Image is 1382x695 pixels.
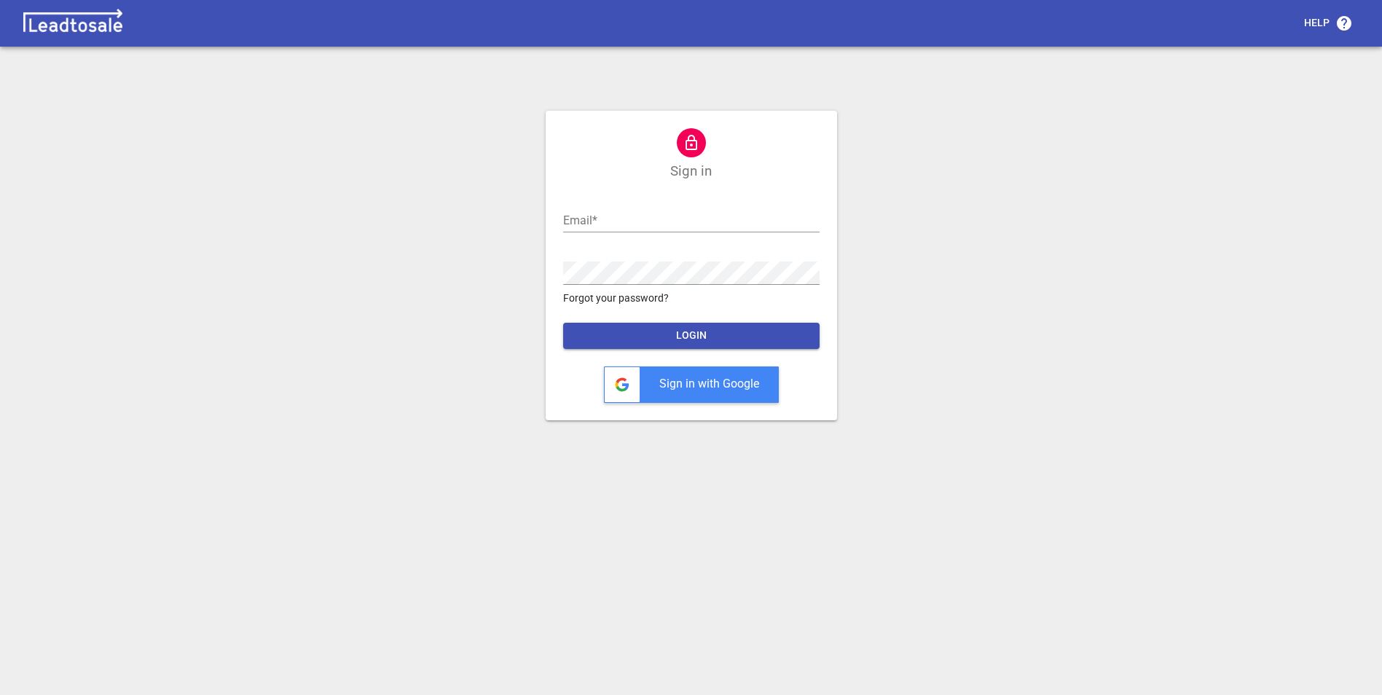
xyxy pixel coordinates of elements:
[659,377,759,390] span: Sign in with Google
[17,9,128,38] img: logo
[670,163,712,180] h1: Sign in
[1304,16,1330,31] p: Help
[575,329,808,343] span: LOGIN
[563,323,820,349] button: LOGIN
[563,291,820,306] a: Forgot your password?
[563,209,820,232] input: Email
